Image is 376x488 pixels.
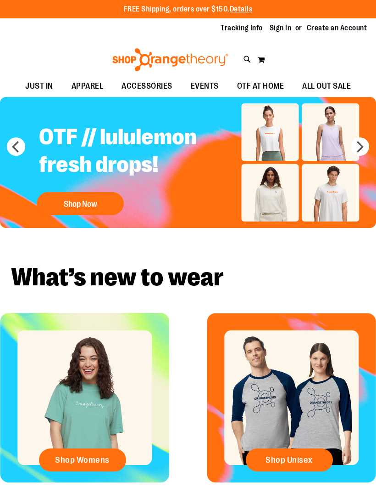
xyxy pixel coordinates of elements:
a: Sign In [270,23,292,33]
a: Shop Unisex [246,448,333,471]
span: ALL OUT SALE [302,76,351,96]
span: JUST IN [25,76,53,96]
span: OTF AT HOME [237,76,284,96]
span: APPAREL [72,76,104,96]
a: Create an Account [307,23,367,33]
button: next [351,137,369,156]
a: Shop Womens [39,448,126,471]
span: EVENTS [191,76,219,96]
p: FREE Shipping, orders over $150. [124,4,253,15]
span: Shop Unisex [265,455,313,465]
span: ACCESSORIES [122,76,172,96]
a: Details [230,5,253,13]
a: OTF // lululemon fresh drops! Shop Now [32,116,260,220]
button: prev [7,137,25,156]
img: Shop Orangetheory [111,48,230,71]
h2: What’s new to wear [11,265,365,290]
a: Tracking Info [221,23,263,33]
h2: OTF // lululemon fresh drops! [32,116,260,187]
span: Shop Womens [55,455,110,465]
button: Shop Now [37,192,124,215]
